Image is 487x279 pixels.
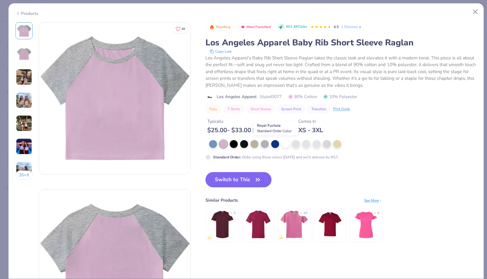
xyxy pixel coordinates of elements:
[17,47,31,61] img: Back
[205,172,272,187] button: Switch to This
[16,69,32,85] img: User generated content
[17,23,31,38] img: Front
[230,211,233,214] div: ★
[173,24,188,33] button: Like
[16,115,32,132] img: User generated content
[206,23,233,31] button: Badge Button
[280,210,309,239] img: Jerzees Adult Dri-Power® Active T-Shirt
[341,24,362,30] a: 2 Reviews
[181,27,185,30] span: 48
[288,94,317,100] span: 90% Cotton
[217,94,257,100] span: Los Angeles Apparel
[208,236,211,240] img: newest.gif
[237,23,274,31] button: Badge Button
[16,92,32,108] img: User generated content
[333,107,350,112] div: Print Guide
[205,197,238,203] div: Similar Products
[257,129,292,133] span: Standard Order Color
[16,161,32,178] img: User generated content
[310,22,331,32] div: 4.5 Stars
[16,138,32,155] img: User generated content
[323,94,357,100] span: 10% Polyester
[205,105,221,113] button: Tops
[352,210,380,239] img: Tultex Women's Fine Jersey Slim Fit T-Shirt
[207,118,257,125] div: Typically
[205,37,477,48] div: Los Angeles Apparel Baby Rib Short Sleeve Raglan
[213,154,339,160] div: Order using these colors [DATE] and we’ll delivery by 9/17.
[244,210,273,239] img: Hanes Adult Beefy-T® With Pocket
[279,236,283,240] img: newest.gif
[300,211,302,214] div: ★
[208,210,237,239] img: Tultex Unisex Fine Jersey T-Shirt
[240,25,245,30] img: Most Favorited sort
[298,118,323,125] div: Comes In
[234,211,235,215] div: 5
[213,155,241,160] strong: Standard Order :
[374,211,376,214] div: ★
[364,198,383,203] div: See More
[209,25,214,30] img: Trending sort
[470,6,481,18] button: Close
[205,55,477,89] div: Los Angeles Apparel's Baby Rib Short Sleeve Raglan takes the classic look and elevates it with a ...
[39,23,191,174] img: Front
[377,211,379,215] div: 5
[303,211,307,215] div: 4.9
[205,95,214,100] img: brand logo
[16,171,33,180] button: 26+
[278,105,305,113] button: Screen Print
[286,24,307,30] span: 501.4K Clicks
[207,126,257,134] div: $ 25.00 - $ 33.00
[247,25,271,29] span: Most Favorited
[16,10,38,17] div: Products
[247,105,275,113] button: Short Sleeve
[215,25,230,29] span: Trending
[316,210,345,239] img: Jerzees Adult Dri-Power® Active Pocket T-Shirt
[224,105,244,113] button: T-Shirts
[254,121,298,135] div: Royal Fuchsia
[208,48,233,55] button: copy to clipboard
[308,105,330,113] button: Transfers
[260,94,282,100] span: Style 43077
[334,24,339,29] span: 4.5
[298,126,323,134] div: XS - 3XL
